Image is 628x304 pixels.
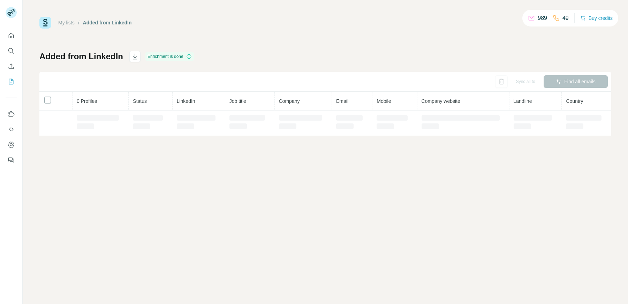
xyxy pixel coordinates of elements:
[279,98,300,104] span: Company
[422,98,460,104] span: Company website
[514,98,532,104] span: Landline
[6,29,17,42] button: Quick start
[566,98,583,104] span: Country
[133,98,147,104] span: Status
[377,98,391,104] span: Mobile
[39,17,51,29] img: Surfe Logo
[145,52,194,61] div: Enrichment is done
[6,138,17,151] button: Dashboard
[58,20,75,25] a: My lists
[6,75,17,88] button: My lists
[78,19,80,26] li: /
[580,13,613,23] button: Buy credits
[6,154,17,166] button: Feedback
[6,123,17,136] button: Use Surfe API
[6,60,17,73] button: Enrich CSV
[83,19,132,26] div: Added from LinkedIn
[77,98,97,104] span: 0 Profiles
[562,14,569,22] p: 49
[336,98,348,104] span: Email
[39,51,123,62] h1: Added from LinkedIn
[177,98,195,104] span: LinkedIn
[6,45,17,57] button: Search
[538,14,547,22] p: 989
[6,108,17,120] button: Use Surfe on LinkedIn
[229,98,246,104] span: Job title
